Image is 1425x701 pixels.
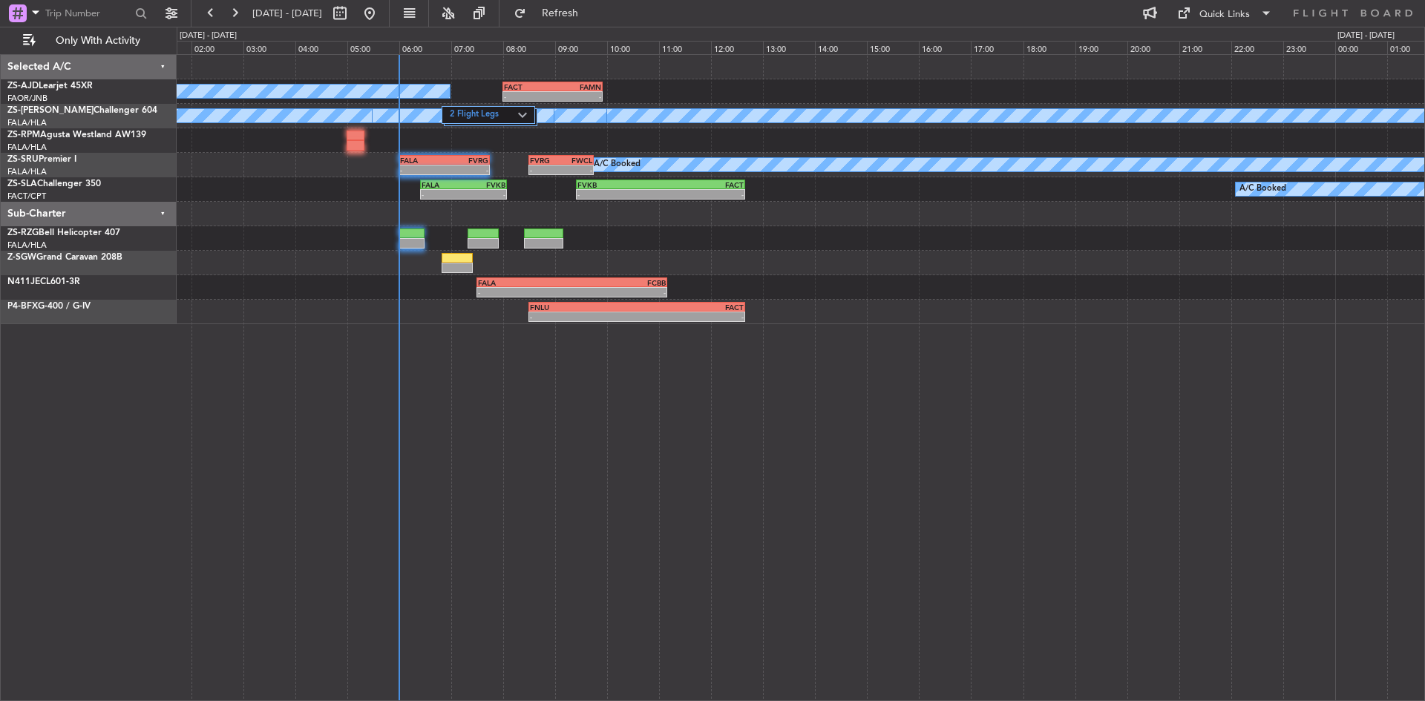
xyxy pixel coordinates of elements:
a: P4-BFXG-400 / G-IV [7,302,91,311]
span: ZS-RPM [7,131,40,139]
div: 14:00 [815,41,867,54]
div: A/C Booked [1239,178,1286,200]
div: 18:00 [1023,41,1075,54]
div: 13:00 [763,41,815,54]
div: - [577,190,661,199]
a: ZS-RPMAgusta Westland AW139 [7,131,146,139]
div: - [400,165,445,174]
span: P4-BFX [7,302,38,311]
div: 22:00 [1231,41,1283,54]
a: FALA/HLA [7,240,47,251]
div: 20:00 [1127,41,1179,54]
a: ZS-AJDLearjet 45XR [7,82,93,90]
div: FVRG [444,156,488,165]
button: Quick Links [1170,1,1280,25]
div: - [478,288,572,297]
a: ZS-RZGBell Helicopter 407 [7,228,120,237]
div: FVKB [577,180,661,189]
div: FVRG [530,156,561,165]
div: - [530,312,637,321]
div: FNLU [530,303,637,312]
div: - [504,92,552,101]
div: 15:00 [867,41,919,54]
div: [DATE] - [DATE] [1337,30,1395,42]
div: A/C Booked [594,154,641,176]
div: 08:00 [503,41,555,54]
label: 2 Flight Legs [450,109,518,122]
div: FALA [478,278,572,287]
div: 19:00 [1075,41,1127,54]
div: 00:00 [1335,41,1387,54]
button: Refresh [507,1,596,25]
span: Refresh [529,8,592,19]
div: FVKB [464,180,506,189]
div: 10:00 [607,41,659,54]
a: FALA/HLA [7,142,47,153]
div: 21:00 [1179,41,1231,54]
img: arrow-gray.svg [518,112,527,118]
a: Z-SGWGrand Caravan 208B [7,253,122,262]
div: FAMN [552,82,600,91]
div: [DATE] - [DATE] [180,30,237,42]
div: - [572,288,666,297]
a: FALA/HLA [7,117,47,128]
div: 04:00 [295,41,347,54]
button: Only With Activity [16,29,161,53]
div: FACT [504,82,552,91]
div: 07:00 [451,41,503,54]
div: FALA [400,156,445,165]
span: [DATE] - [DATE] [252,7,322,20]
div: - [444,165,488,174]
div: 02:00 [191,41,243,54]
a: ZS-SRUPremier I [7,155,76,164]
div: - [561,165,592,174]
div: FCBB [572,278,666,287]
div: 11:00 [659,41,711,54]
div: FACT [637,303,744,312]
div: FACT [661,180,744,189]
div: 05:00 [347,41,399,54]
span: Z-SGW [7,253,36,262]
a: FACT/CPT [7,191,46,202]
span: ZS-AJD [7,82,39,90]
span: ZS-[PERSON_NAME] [7,106,94,115]
input: Trip Number [45,2,131,24]
div: 16:00 [919,41,971,54]
div: 03:00 [243,41,295,54]
div: 17:00 [971,41,1023,54]
a: FALA/HLA [7,166,47,177]
span: ZS-SLA [7,180,37,188]
a: FAOR/JNB [7,93,47,104]
span: Only With Activity [39,36,157,46]
div: 06:00 [399,41,451,54]
span: N411JE [7,277,40,286]
div: - [637,312,744,321]
div: 23:00 [1283,41,1335,54]
a: ZS-[PERSON_NAME]Challenger 604 [7,106,157,115]
div: 09:00 [555,41,607,54]
div: - [661,190,744,199]
div: FWCL [561,156,592,165]
div: FALA [422,180,464,189]
div: - [552,92,600,101]
span: ZS-SRU [7,155,39,164]
div: - [530,165,561,174]
div: - [422,190,464,199]
div: Quick Links [1199,7,1250,22]
a: N411JECL601-3R [7,277,80,286]
div: 12:00 [711,41,763,54]
div: - [464,190,506,199]
span: ZS-RZG [7,228,39,237]
a: ZS-SLAChallenger 350 [7,180,101,188]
